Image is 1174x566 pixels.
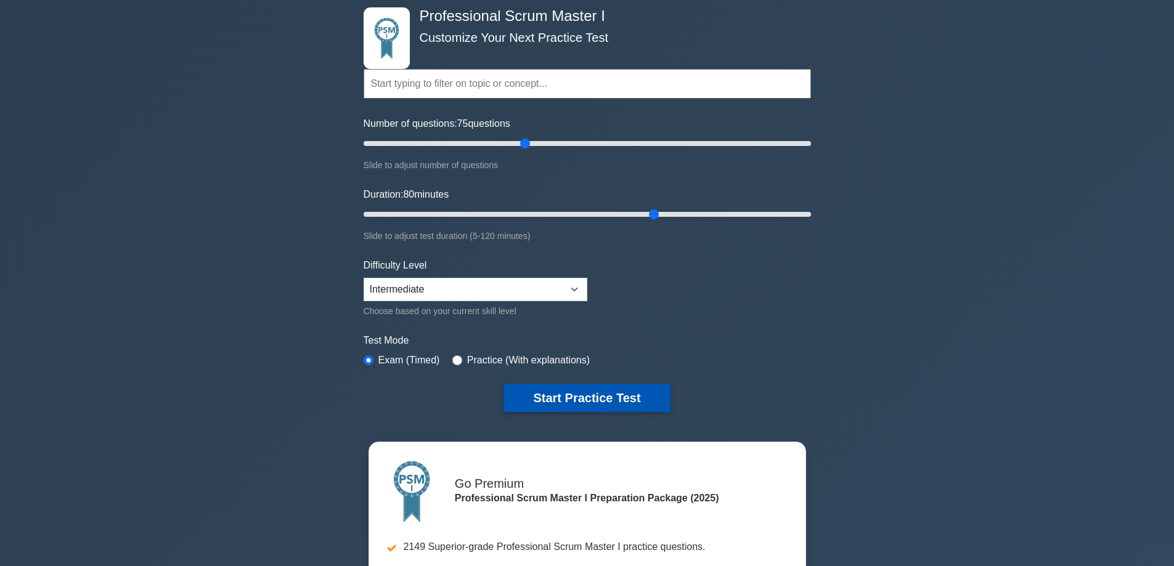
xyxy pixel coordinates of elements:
label: Exam (Timed) [378,353,440,368]
div: Slide to adjust test duration (5-120 minutes) [364,228,811,243]
label: Difficulty Level [364,258,427,273]
label: Test Mode [364,333,811,348]
h4: Professional Scrum Master I [415,7,751,25]
div: Choose based on your current skill level [364,304,587,318]
input: Start typing to filter on topic or concept... [364,69,811,99]
div: Slide to adjust number of questions [364,158,811,172]
label: Practice (With explanations) [467,353,590,368]
span: 75 [457,118,468,129]
span: 80 [403,189,414,200]
label: Duration: minutes [364,187,449,202]
button: Start Practice Test [503,384,670,412]
label: Number of questions: questions [364,116,510,131]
